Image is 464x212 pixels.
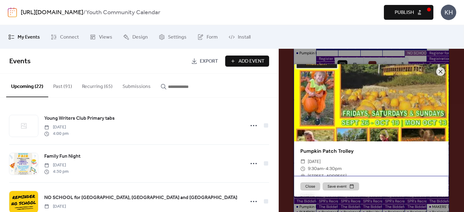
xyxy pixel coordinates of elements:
button: Recurring (65) [77,74,118,97]
span: [STREET_ADDRESS] [308,173,346,180]
button: Publish [384,5,433,20]
a: Views [85,27,117,46]
span: - [323,166,326,171]
a: Young Writers Club Primary tabs [44,114,115,123]
span: 4:00 pm [44,131,69,137]
a: Export [187,56,223,67]
span: Form [207,32,218,42]
div: ​ [300,173,305,180]
button: Submissions [118,74,156,97]
span: Events [9,55,31,68]
a: Connect [46,27,84,46]
a: Design [118,27,153,46]
span: [DATE] [308,158,320,165]
div: KH [441,5,456,20]
a: [URL][DOMAIN_NAME] [21,7,83,19]
span: Publish [395,9,414,16]
span: [DATE] [44,203,66,210]
span: Young Writers Club Primary tabs [44,115,115,122]
b: / [83,7,86,19]
button: Upcoming (22) [6,74,48,97]
a: Family Fun Night [44,152,80,160]
a: Install [224,27,255,46]
span: My Events [18,32,40,42]
span: Add Event [238,58,264,65]
b: Youth Community Calendar [86,7,160,19]
div: ​ [300,158,305,165]
span: Design [132,32,148,42]
a: Settings [154,27,191,46]
img: logo [8,7,17,17]
span: 9:30am [308,166,323,171]
span: 4:30pm [326,166,342,171]
a: Form [193,27,222,46]
span: Install [238,32,251,42]
button: Save event [323,182,359,190]
span: [DATE] [44,124,69,131]
span: Views [99,32,112,42]
button: Past (91) [48,74,77,97]
span: Family Fun Night [44,153,80,160]
div: ​ [300,165,305,173]
span: Connect [60,32,79,42]
span: Settings [168,32,187,42]
a: My Events [4,27,45,46]
a: Pumpkin Patch Trolley [300,148,354,154]
span: Export [200,58,218,65]
button: Close [300,182,320,190]
button: Add Event [225,56,269,67]
span: [DATE] [44,162,69,168]
a: NO SCHOOL for [GEOGRAPHIC_DATA], [GEOGRAPHIC_DATA] and [GEOGRAPHIC_DATA] [44,194,237,202]
span: 4:30 pm [44,168,69,175]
